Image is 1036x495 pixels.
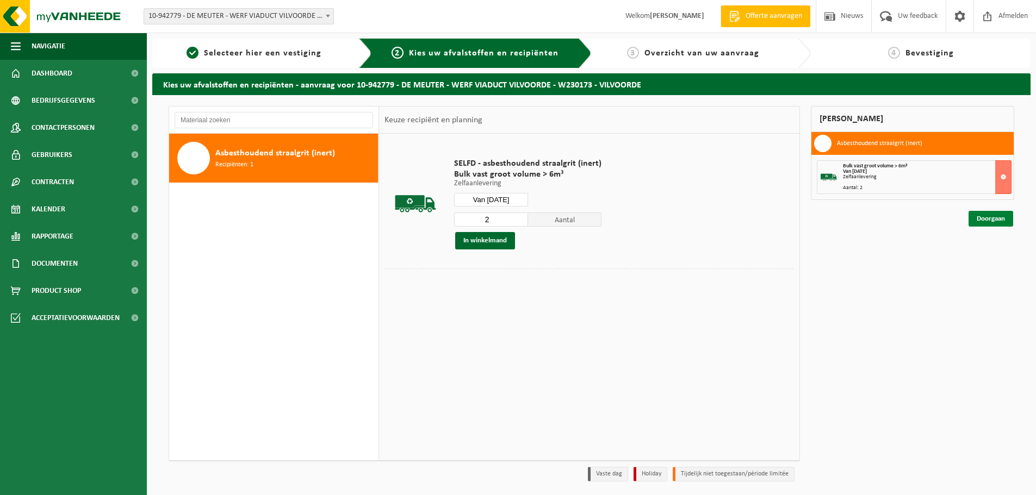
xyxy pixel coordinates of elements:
[215,160,253,170] span: Recipiënten: 1
[392,47,404,59] span: 2
[843,168,867,174] strong: Van [DATE]
[32,87,95,114] span: Bedrijfsgegevens
[743,11,805,22] span: Offerte aanvragen
[843,174,1011,180] div: Zelfaanlevering
[905,49,954,58] span: Bevestiging
[152,73,1031,95] h2: Kies uw afvalstoffen en recipiënten - aanvraag voor 10-942779 - DE MEUTER - WERF VIADUCT VILVOORD...
[32,114,95,141] span: Contactpersonen
[187,47,198,59] span: 1
[455,232,515,249] button: In winkelmand
[175,112,373,128] input: Materiaal zoeken
[144,8,334,24] span: 10-942779 - DE MEUTER - WERF VIADUCT VILVOORDE - W230173 - VILVOORDE
[627,47,639,59] span: 3
[837,135,922,152] h3: Asbesthoudend straalgrit (inert)
[528,212,602,227] span: Aantal
[144,9,333,24] span: 10-942779 - DE MEUTER - WERF VIADUCT VILVOORDE - W230173 - VILVOORDE
[32,196,65,223] span: Kalender
[454,180,601,187] p: Zelfaanlevering
[811,106,1014,132] div: [PERSON_NAME]
[32,223,73,250] span: Rapportage
[32,168,74,196] span: Contracten
[843,163,907,169] span: Bulk vast groot volume > 6m³
[588,467,628,481] li: Vaste dag
[32,33,65,60] span: Navigatie
[454,169,601,180] span: Bulk vast groot volume > 6m³
[215,147,335,160] span: Asbesthoudend straalgrit (inert)
[634,467,667,481] li: Holiday
[673,467,795,481] li: Tijdelijk niet toegestaan/période limitée
[32,250,78,277] span: Documenten
[204,49,321,58] span: Selecteer hier een vestiging
[158,47,350,60] a: 1Selecteer hier een vestiging
[721,5,810,27] a: Offerte aanvragen
[32,304,120,331] span: Acceptatievoorwaarden
[843,185,1011,191] div: Aantal: 2
[32,277,81,304] span: Product Shop
[650,12,704,20] strong: [PERSON_NAME]
[454,158,601,169] span: SELFD - asbesthoudend straalgrit (inert)
[32,141,72,168] span: Gebruikers
[169,134,379,183] button: Asbesthoudend straalgrit (inert) Recipiënten: 1
[888,47,900,59] span: 4
[379,106,488,134] div: Keuze recipiënt en planning
[454,193,528,206] input: Selecteer datum
[32,60,72,87] span: Dashboard
[409,49,559,58] span: Kies uw afvalstoffen en recipiënten
[644,49,759,58] span: Overzicht van uw aanvraag
[969,211,1013,227] a: Doorgaan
